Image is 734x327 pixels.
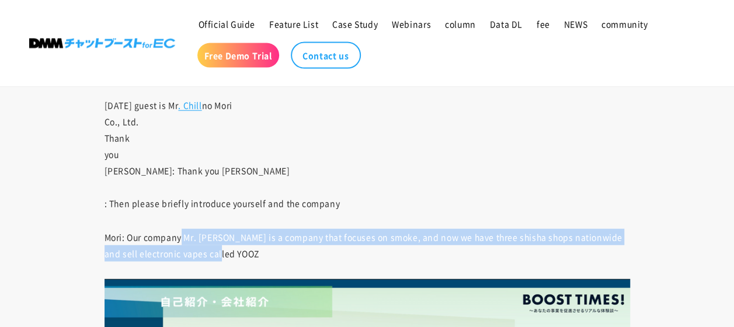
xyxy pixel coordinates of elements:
a: Case Study [325,12,385,36]
a: community [594,12,655,36]
a: . Chill [178,99,201,111]
a: Webinars [385,12,438,36]
a: NEWS [557,12,594,36]
span: Contact us [302,50,349,61]
a: column [438,12,483,36]
a: Free Demo Trial [197,43,279,68]
span: community [601,19,648,29]
span: Feature List [269,19,318,29]
img: DMM Boost Inc. [29,39,175,48]
a: Data DL [483,12,530,36]
span: Official Guide [199,19,255,29]
span: Webinars [392,19,431,29]
p: Mori: Our company Mr. [PERSON_NAME] is a company that focuses on smoke, and now we have three shi... [105,229,630,262]
span: Free Demo Trial [204,50,272,61]
span: fee [537,19,550,29]
a: fee [530,12,557,36]
span: Case Study [332,19,378,29]
a: Official Guide [192,12,262,36]
a: Feature List [262,12,325,36]
span: NEWS [564,19,587,29]
a: Contact us [291,42,361,69]
p: [DATE] guest is Mr no Mori Co., Ltd. Thank you [PERSON_NAME]: Thank you [PERSON_NAME] : Then plea... [105,97,630,211]
span: Data DL [490,19,523,29]
span: column [445,19,476,29]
